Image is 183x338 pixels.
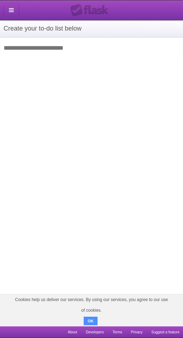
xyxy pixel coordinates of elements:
a: Privacy [131,326,143,338]
div: Flask [70,4,113,17]
a: About [68,326,77,338]
a: Terms [113,326,122,338]
a: Developers [86,326,104,338]
button: OK [84,317,98,325]
a: Suggest a feature [151,326,179,338]
h1: Create your to-do list below [4,24,179,33]
span: Cookies help us deliver our services. By using our services, you agree to our use of cookies. [7,294,176,316]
